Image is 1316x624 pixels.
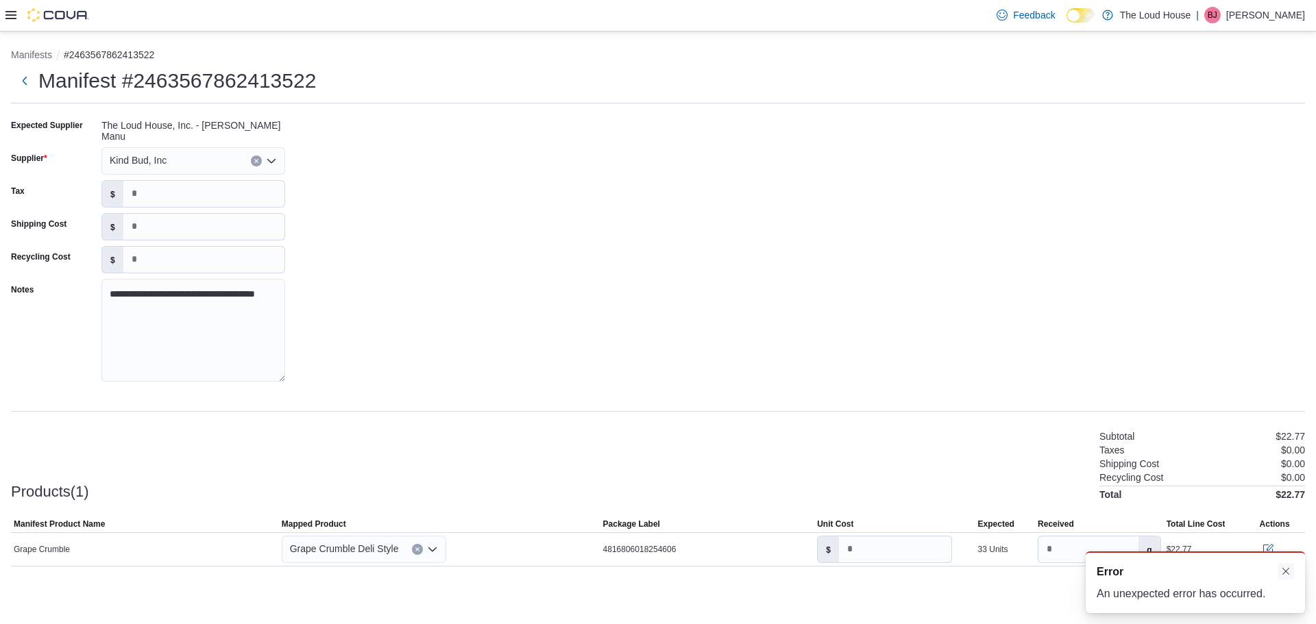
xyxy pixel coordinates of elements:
label: Tax [11,186,25,197]
img: Cova [27,8,89,22]
p: The Loud House [1120,7,1191,23]
p: $0.00 [1281,445,1305,455]
h4: Total [1099,489,1121,500]
span: Manifest Product Name [14,519,105,529]
label: g [1138,536,1160,562]
label: Expected Supplier [11,120,83,131]
label: Supplier [11,153,47,164]
p: $22.77 [1276,431,1305,442]
label: Notes [11,284,34,295]
span: Error [1097,564,1123,580]
span: BJ [1208,7,1217,23]
span: Feedback [1013,8,1055,22]
a: Feedback [991,1,1060,29]
span: Actions [1260,519,1290,529]
div: An unexpected error has occurred. [1097,586,1294,602]
h6: Taxes [1099,445,1125,455]
div: Notification [1097,564,1294,580]
label: Shipping Cost [11,219,66,229]
span: Kind Bud, Inc [110,152,167,169]
span: Grape Crumble [14,544,70,555]
label: $ [102,181,123,207]
span: Unit Cost [817,519,853,529]
span: Mapped Product [282,519,346,529]
p: [PERSON_NAME] [1226,7,1305,23]
label: $ [102,247,123,273]
button: Manifests [11,49,52,60]
div: Brooke Jones [1204,7,1221,23]
h6: Recycling Cost [1099,472,1163,483]
p: $0.00 [1281,472,1305,483]
h1: Manifest #2463567862413522 [38,67,316,95]
nav: An example of EuiBreadcrumbs [11,48,1305,64]
h6: Shipping Cost [1099,458,1159,469]
label: $ [102,214,123,240]
button: #2463567862413522 [64,49,154,60]
h4: $22.77 [1276,489,1305,500]
span: Total Line Cost [1167,519,1226,529]
label: $ [818,536,839,562]
button: Open list of options [427,544,438,555]
button: Clear input [251,155,262,166]
h6: Subtotal [1099,431,1134,442]
p: | [1196,7,1199,23]
div: 33 Units [978,544,1008,555]
button: Dismiss toast [1278,563,1294,579]
label: Recycling Cost [11,251,71,262]
button: Open list of options [266,155,277,166]
button: Next [11,67,38,95]
span: Package Label [603,519,660,529]
span: 4816806018254606 [603,544,677,555]
span: Grape Crumble Deli Style [290,540,399,557]
h3: Products(1) [11,484,89,500]
div: The Loud House, Inc. - [PERSON_NAME] Manu [101,114,285,142]
p: $0.00 [1281,458,1305,469]
span: Expected [978,519,1014,529]
span: Received [1038,519,1074,529]
input: Dark Mode [1067,8,1095,23]
button: Clear input [412,544,423,555]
